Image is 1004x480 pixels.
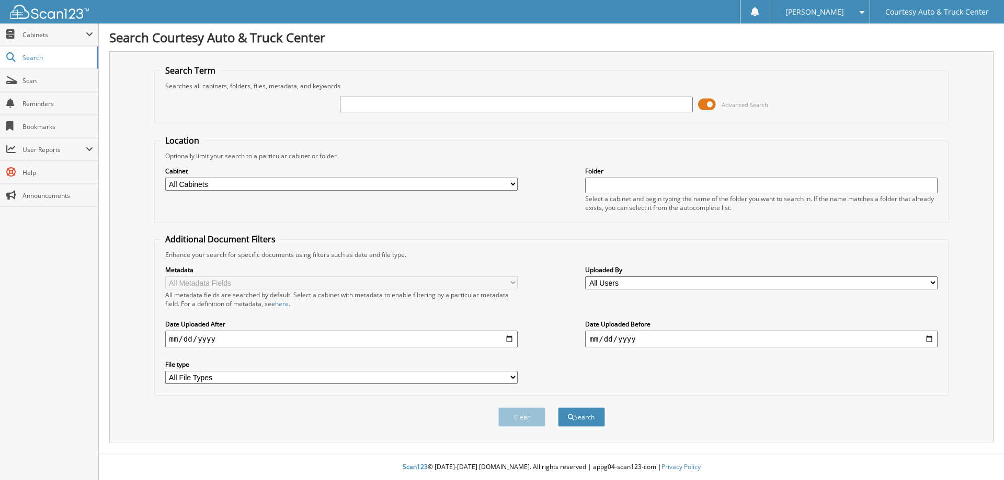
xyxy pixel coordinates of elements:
[22,191,93,200] span: Announcements
[160,233,281,245] legend: Additional Document Filters
[10,5,89,19] img: scan123-logo-white.svg
[165,320,518,329] label: Date Uploaded After
[160,65,221,76] legend: Search Term
[275,299,289,308] a: here
[661,462,701,471] a: Privacy Policy
[585,265,938,274] label: Uploaded By
[22,30,86,39] span: Cabinets
[585,194,938,212] div: Select a cabinet and begin typing the name of the folder you want to search in. If the name match...
[22,145,86,154] span: User Reports
[109,29,994,46] h1: Search Courtesy Auto & Truck Center
[165,265,518,274] label: Metadata
[165,167,518,175] label: Cabinet
[558,407,605,427] button: Search
[165,290,518,308] div: All metadata fields are searched by default. Select a cabinet with metadata to enable filtering b...
[160,151,943,160] div: Optionally limit your search to a particular cabinet or folder
[722,101,768,109] span: Advanced Search
[160,135,204,146] legend: Location
[22,99,93,108] span: Reminders
[22,122,93,131] span: Bookmarks
[22,168,93,177] span: Help
[585,331,938,347] input: end
[160,250,943,259] div: Enhance your search for specific documents using filters such as date and file type.
[99,454,1004,480] div: © [DATE]-[DATE] [DOMAIN_NAME]. All rights reserved | appg04-scan123-com |
[22,53,92,62] span: Search
[585,167,938,175] label: Folder
[165,331,518,347] input: start
[165,360,518,369] label: File type
[22,76,93,85] span: Scan
[160,81,943,90] div: Searches all cabinets, folders, files, metadata, and keywords
[885,9,989,15] span: Courtesy Auto & Truck Center
[785,9,844,15] span: [PERSON_NAME]
[403,462,428,471] span: Scan123
[585,320,938,329] label: Date Uploaded Before
[498,407,545,427] button: Clear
